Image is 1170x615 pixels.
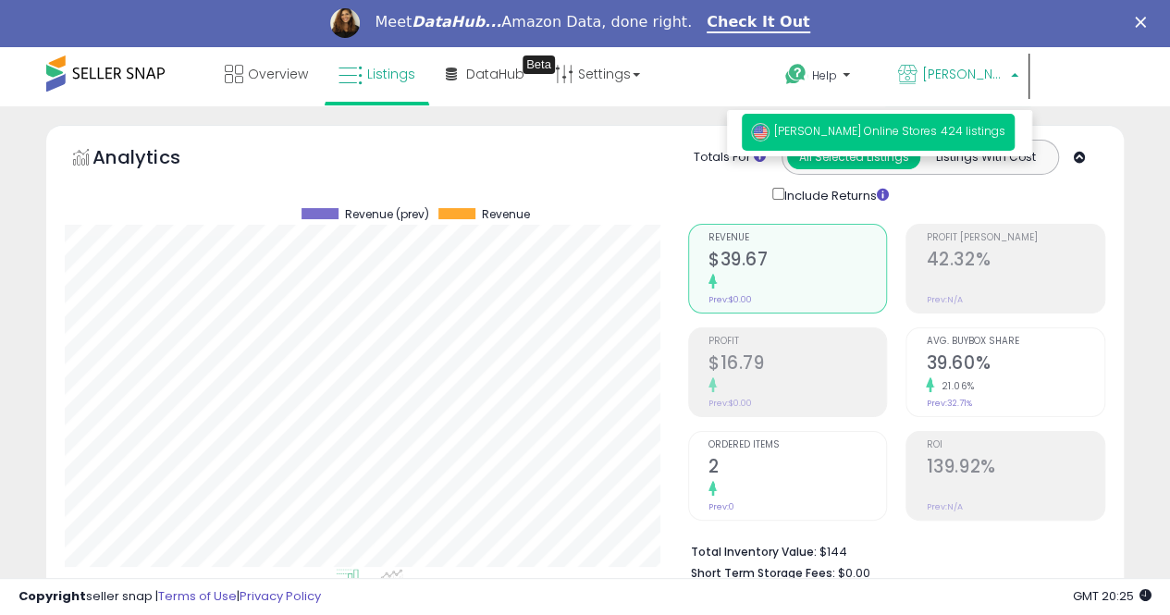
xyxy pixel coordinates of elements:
a: Privacy Policy [240,587,321,605]
b: Total Inventory Value: [691,544,817,560]
a: Listings [325,46,429,102]
li: $144 [691,539,1091,561]
button: All Selected Listings [787,145,920,169]
small: Prev: N/A [926,501,962,512]
h2: 42.32% [926,249,1104,274]
h2: 2 [708,456,887,481]
small: Prev: 0 [708,501,734,512]
span: ROI [926,440,1104,450]
span: $0.00 [838,564,870,582]
span: Help [812,68,837,83]
span: Overview [248,65,308,83]
div: Include Returns [758,184,911,205]
a: DataHub [432,46,538,102]
a: Overview [211,46,322,102]
h2: $39.67 [708,249,887,274]
span: Ordered Items [708,440,887,450]
h2: 139.92% [926,456,1104,481]
a: Check It Out [707,13,810,33]
i: DataHub... [412,13,501,31]
div: Totals For [694,149,766,166]
span: Profit [708,337,887,347]
strong: Copyright [18,587,86,605]
small: Prev: $0.00 [708,294,752,305]
a: Terms of Use [158,587,237,605]
span: 424 listings [941,123,1005,139]
i: Get Help [784,63,807,86]
span: [PERSON_NAME] Online Stores [922,65,1005,83]
img: Profile image for Georgie [330,8,360,38]
span: Profit [PERSON_NAME] [926,233,1104,243]
h5: Analytics [92,144,216,175]
div: seller snap | | [18,588,321,606]
div: Meet Amazon Data, done right. [375,13,692,31]
h2: $16.79 [708,352,887,377]
span: DataHub [466,65,524,83]
a: Settings [541,46,654,102]
small: Prev: 32.71% [926,398,971,409]
span: 2025-09-8 20:25 GMT [1073,587,1152,605]
span: Listings [367,65,415,83]
span: Avg. Buybox Share [926,337,1104,347]
span: Revenue [482,208,530,221]
h2: 39.60% [926,352,1104,377]
a: Help [770,49,881,106]
button: Listings With Cost [919,145,1053,169]
img: usa.png [751,123,770,141]
span: Revenue [708,233,887,243]
small: Prev: $0.00 [708,398,752,409]
b: Short Term Storage Fees: [691,565,835,581]
small: 21.06% [934,379,974,393]
a: [PERSON_NAME] Online Stores [884,46,1032,106]
div: Close [1135,17,1153,28]
span: Revenue (prev) [345,208,429,221]
small: Prev: N/A [926,294,962,305]
span: [PERSON_NAME] Online Stores [751,123,937,139]
div: Tooltip anchor [523,55,555,74]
